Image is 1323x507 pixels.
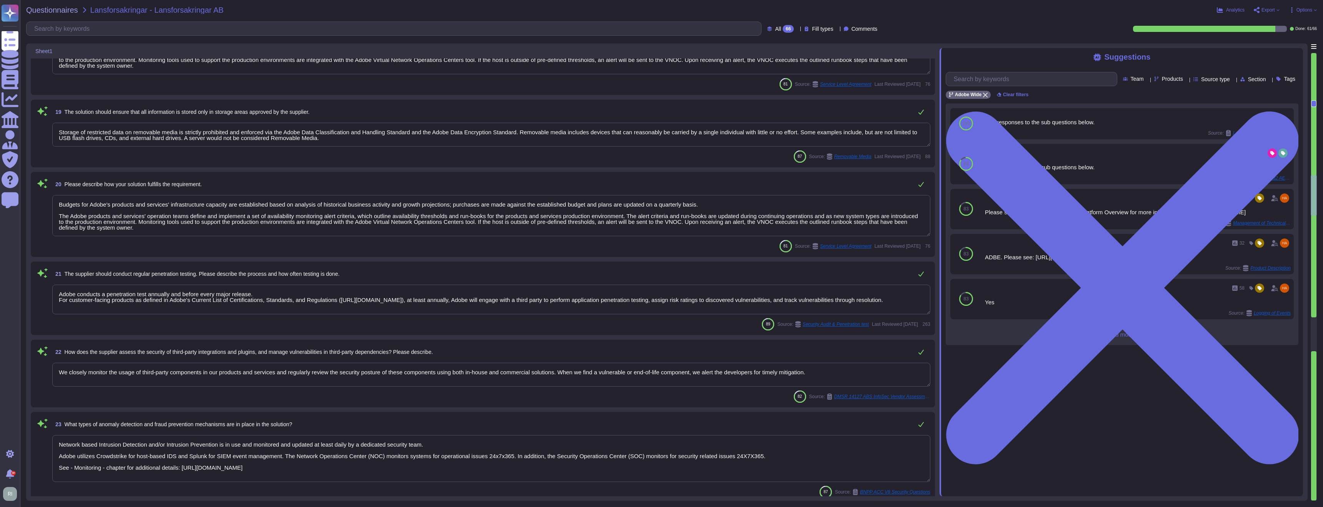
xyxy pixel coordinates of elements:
[1280,193,1289,203] img: user
[30,22,761,35] input: Search by keywords
[809,153,871,160] span: Source:
[963,162,968,166] span: 84
[35,48,52,54] span: Sheet1
[52,435,930,482] textarea: Network based Intrusion Detection and/or Intrusion Prevention is in use and monitored and updated...
[1307,27,1317,31] span: 61 / 66
[1296,8,1312,12] span: Options
[26,6,78,14] span: Questionnaires
[860,490,930,494] span: BNPP ACC V8 Security Questions
[65,271,340,277] span: The supplier should conduct regular penetration testing. Please describe the process and how ofte...
[823,490,828,494] span: 87
[798,154,802,158] span: 87
[777,321,869,327] span: Source:
[803,322,869,327] span: Security Audit & Penetration test
[820,244,871,248] span: Service Level Agreement
[963,207,968,211] span: 83
[52,422,62,427] span: 23
[52,109,62,115] span: 19
[834,154,871,159] span: Removable Media
[1217,7,1245,13] button: Analytics
[950,72,1117,86] input: Search by keywords
[775,26,781,32] span: All
[872,322,918,327] span: Last Reviewed [DATE]
[52,182,62,187] span: 20
[65,181,202,187] span: Please describe how your solution fulfills the requirement.
[65,349,433,355] span: How does the supplier assess the security of third-party integrations and plugins, and manage vul...
[2,485,22,502] button: user
[52,271,62,277] span: 21
[766,322,770,326] span: 89
[924,244,930,248] span: 76
[963,297,968,301] span: 83
[1280,284,1289,293] img: user
[812,26,833,32] span: Fill types
[52,349,62,355] span: 22
[835,489,930,495] span: Source:
[921,322,930,327] span: 263
[1280,238,1289,248] img: user
[795,243,871,249] span: Source:
[90,6,224,14] span: Lansforsakringar - Lansforsakringar AB
[834,394,930,399] span: DMSR 14127 ABS InfoSec Vendor Assessment Questionnaire V1.9
[875,82,921,87] span: Last Reviewed [DATE]
[52,285,930,314] textarea: Adobe conducts a penetration test annually and before every major release. For customer-facing pr...
[52,363,930,387] textarea: We closely monitor the usage of third-party components in our products and services and regularly...
[65,109,310,115] span: The solution should ensure that all information is stored only in storage areas approved by the s...
[52,195,930,236] textarea: Budgets for Adobe's products and services' infrastructure capacity are established based on analy...
[1261,8,1275,12] span: Export
[851,26,878,32] span: Comments
[875,244,921,248] span: Last Reviewed [DATE]
[798,394,802,399] span: 82
[924,154,930,159] span: 88
[1226,8,1245,12] span: Analytics
[783,244,788,248] span: 81
[52,123,930,147] textarea: Storage of restricted data on removable media is strictly prohibited and enforced via the Adobe D...
[924,82,930,87] span: 76
[795,81,871,87] span: Source:
[3,487,17,501] img: user
[1295,27,1306,31] span: Done:
[65,421,292,427] span: What types of anomaly detection and fraud prevention mechanisms are in place in the solution?
[11,471,16,475] div: 9+
[809,394,930,400] span: Source:
[820,82,871,87] span: Service Level Agreement
[783,82,788,86] span: 81
[963,252,968,256] span: 83
[962,121,970,126] span: 100
[783,25,794,33] div: 66
[875,154,921,159] span: Last Reviewed [DATE]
